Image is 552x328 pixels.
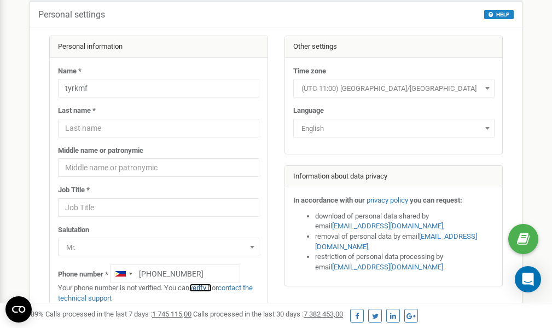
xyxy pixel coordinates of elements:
[293,66,326,77] label: Time zone
[58,119,259,137] input: Last name
[189,284,212,292] a: verify it
[293,106,324,116] label: Language
[285,166,503,188] div: Information about data privacy
[332,263,443,271] a: [EMAIL_ADDRESS][DOMAIN_NAME]
[332,222,443,230] a: [EMAIL_ADDRESS][DOMAIN_NAME]
[58,146,143,156] label: Middle name or patronymic
[58,158,259,177] input: Middle name or patronymic
[50,36,268,58] div: Personal information
[111,265,136,283] div: Telephone country code
[58,283,259,303] p: Your phone number is not verified. You can or
[5,296,32,323] button: Open CMP widget
[410,196,462,204] strong: you can request:
[58,79,259,97] input: Name
[110,264,240,283] input: +1-800-555-55-55
[193,310,343,318] span: Calls processed in the last 30 days :
[45,310,191,318] span: Calls processed in the last 7 days :
[62,240,255,255] span: Mr.
[315,232,495,252] li: removal of personal data by email ,
[58,238,259,256] span: Mr.
[58,225,89,235] label: Salutation
[484,10,514,19] button: HELP
[58,198,259,217] input: Job Title
[285,36,503,58] div: Other settings
[58,106,96,116] label: Last name *
[58,269,108,280] label: Phone number *
[297,121,491,136] span: English
[297,81,491,96] span: (UTC-11:00) Pacific/Midway
[58,185,90,195] label: Job Title *
[152,310,191,318] u: 1 745 115,00
[58,284,253,302] a: contact the technical support
[315,232,477,251] a: [EMAIL_ADDRESS][DOMAIN_NAME]
[293,79,495,97] span: (UTC-11:00) Pacific/Midway
[38,10,105,20] h5: Personal settings
[515,266,541,292] div: Open Intercom Messenger
[367,196,408,204] a: privacy policy
[293,196,365,204] strong: In accordance with our
[315,211,495,232] li: download of personal data shared by email ,
[304,310,343,318] u: 7 382 453,00
[315,252,495,272] li: restriction of personal data processing by email .
[58,66,82,77] label: Name *
[293,119,495,137] span: English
